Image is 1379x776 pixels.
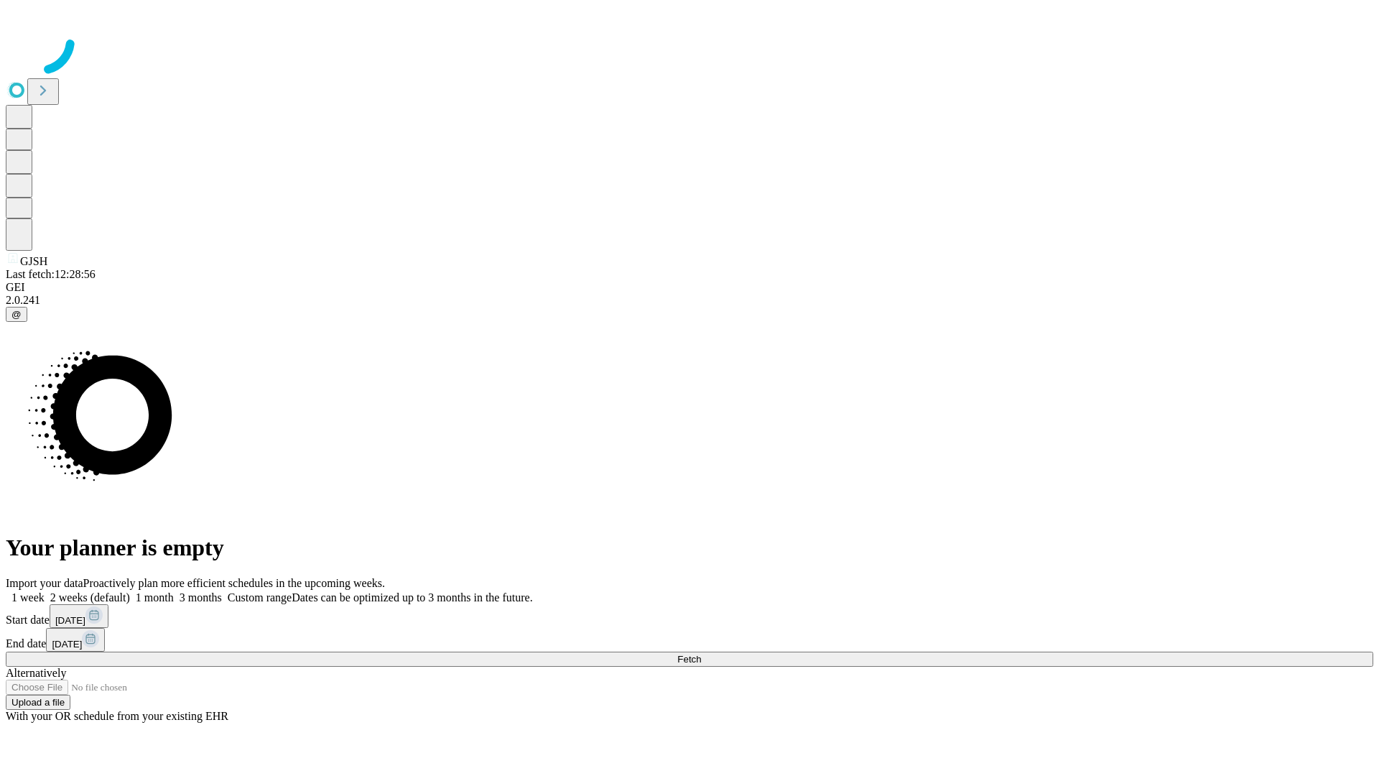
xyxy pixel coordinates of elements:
[228,591,292,604] span: Custom range
[20,255,47,267] span: GJSH
[50,591,130,604] span: 2 weeks (default)
[11,309,22,320] span: @
[6,604,1373,628] div: Start date
[52,639,82,650] span: [DATE]
[6,535,1373,561] h1: Your planner is empty
[6,695,70,710] button: Upload a file
[6,307,27,322] button: @
[6,281,1373,294] div: GEI
[180,591,222,604] span: 3 months
[6,628,1373,652] div: End date
[83,577,385,589] span: Proactively plan more efficient schedules in the upcoming weeks.
[11,591,45,604] span: 1 week
[677,654,701,665] span: Fetch
[6,577,83,589] span: Import your data
[6,294,1373,307] div: 2.0.241
[292,591,532,604] span: Dates can be optimized up to 3 months in the future.
[6,667,66,679] span: Alternatively
[136,591,174,604] span: 1 month
[6,268,96,280] span: Last fetch: 12:28:56
[50,604,108,628] button: [DATE]
[6,710,228,722] span: With your OR schedule from your existing EHR
[6,652,1373,667] button: Fetch
[46,628,105,652] button: [DATE]
[55,615,85,626] span: [DATE]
